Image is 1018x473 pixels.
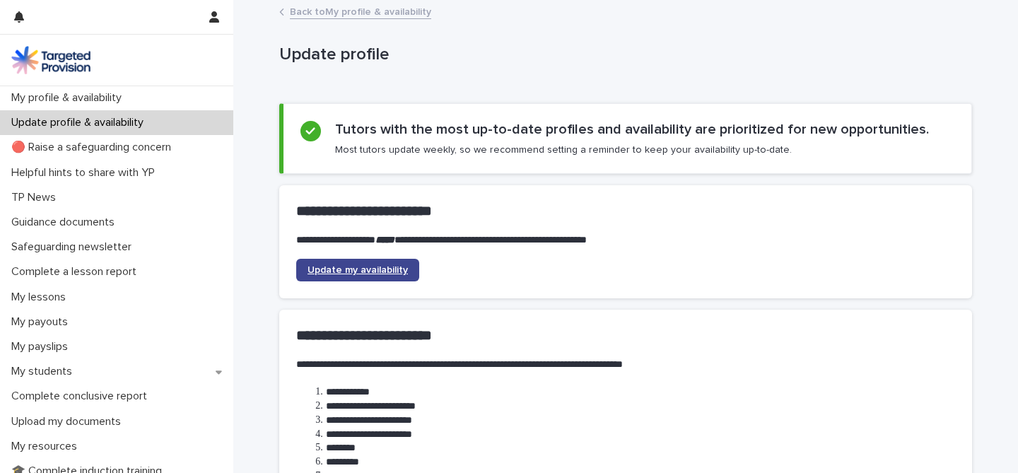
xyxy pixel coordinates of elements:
[6,365,83,378] p: My students
[6,216,126,229] p: Guidance documents
[335,144,792,156] p: Most tutors update weekly, so we recommend setting a reminder to keep your availability up-to-date.
[6,240,143,254] p: Safeguarding newsletter
[6,141,182,154] p: 🔴 Raise a safeguarding concern
[290,3,431,19] a: Back toMy profile & availability
[6,291,77,304] p: My lessons
[6,166,166,180] p: Helpful hints to share with YP
[6,91,133,105] p: My profile & availability
[279,45,966,65] p: Update profile
[6,340,79,354] p: My payslips
[6,315,79,329] p: My payouts
[296,259,419,281] a: Update my availability
[6,265,148,279] p: Complete a lesson report
[6,116,155,129] p: Update profile & availability
[11,46,90,74] img: M5nRWzHhSzIhMunXDL62
[335,121,929,138] h2: Tutors with the most up-to-date profiles and availability are prioritized for new opportunities.
[6,415,132,428] p: Upload my documents
[308,265,408,275] span: Update my availability
[6,390,158,403] p: Complete conclusive report
[6,191,67,204] p: TP News
[6,440,88,453] p: My resources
